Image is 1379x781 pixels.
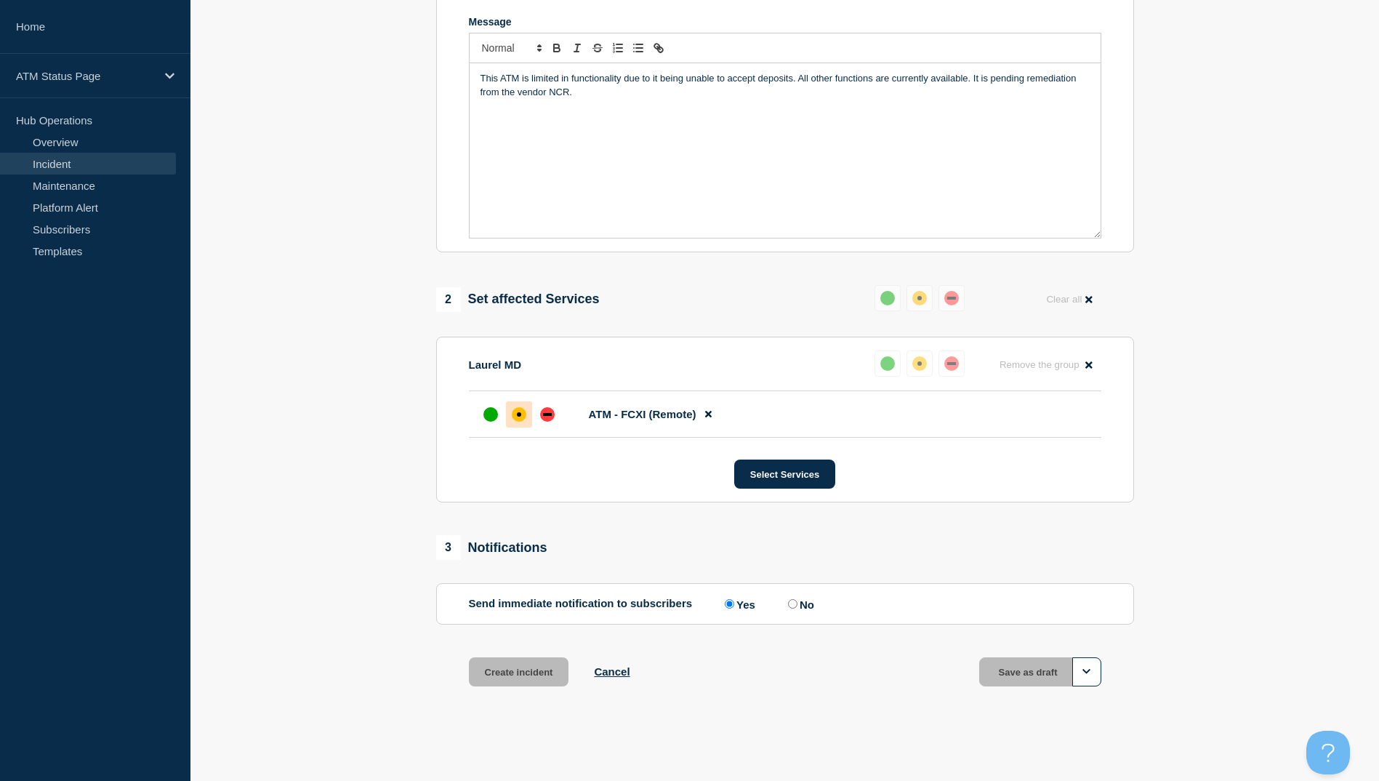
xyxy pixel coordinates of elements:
div: Set affected Services [436,287,600,312]
span: 2 [436,287,461,312]
iframe: Help Scout Beacon - Open [1306,731,1350,774]
button: down [938,285,965,311]
span: Font size [475,39,547,57]
button: Remove the group [991,351,1101,379]
p: Send immediate notification to subscribers [469,597,693,611]
button: Toggle link [648,39,669,57]
input: No [788,599,797,609]
div: down [944,291,959,305]
button: Options [1072,657,1101,686]
p: This ATM is limited in functionality due to it being unable to accept deposits. All other functio... [481,72,1090,99]
button: Toggle ordered list [608,39,628,57]
button: Cancel [594,665,630,678]
input: Yes [725,599,734,609]
div: up [880,291,895,305]
label: No [784,597,814,611]
div: down [944,356,959,371]
span: ATM - FCXI (Remote) [589,408,696,420]
div: Notifications [436,535,547,560]
button: Select Services [734,460,835,489]
button: down [938,351,965,377]
div: up [483,407,498,422]
p: ATM Status Page [16,70,156,82]
button: Toggle italic text [567,39,587,57]
span: Remove the group [1000,359,1080,370]
button: Save as draft [979,657,1101,686]
button: up [875,285,901,311]
button: Clear all [1037,285,1101,313]
button: Toggle strikethrough text [587,39,608,57]
div: affected [912,291,927,305]
div: Message [469,16,1101,28]
div: Send immediate notification to subscribers [469,597,1101,611]
div: up [880,356,895,371]
div: down [540,407,555,422]
div: affected [512,407,526,422]
span: 3 [436,535,461,560]
button: Toggle bulleted list [628,39,648,57]
button: Toggle bold text [547,39,567,57]
button: Create incident [469,657,569,686]
div: affected [912,356,927,371]
label: Yes [721,597,755,611]
p: Laurel MD [469,359,522,371]
button: affected [906,351,933,377]
button: up [875,351,901,377]
div: Message [470,63,1101,238]
button: affected [906,285,933,311]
